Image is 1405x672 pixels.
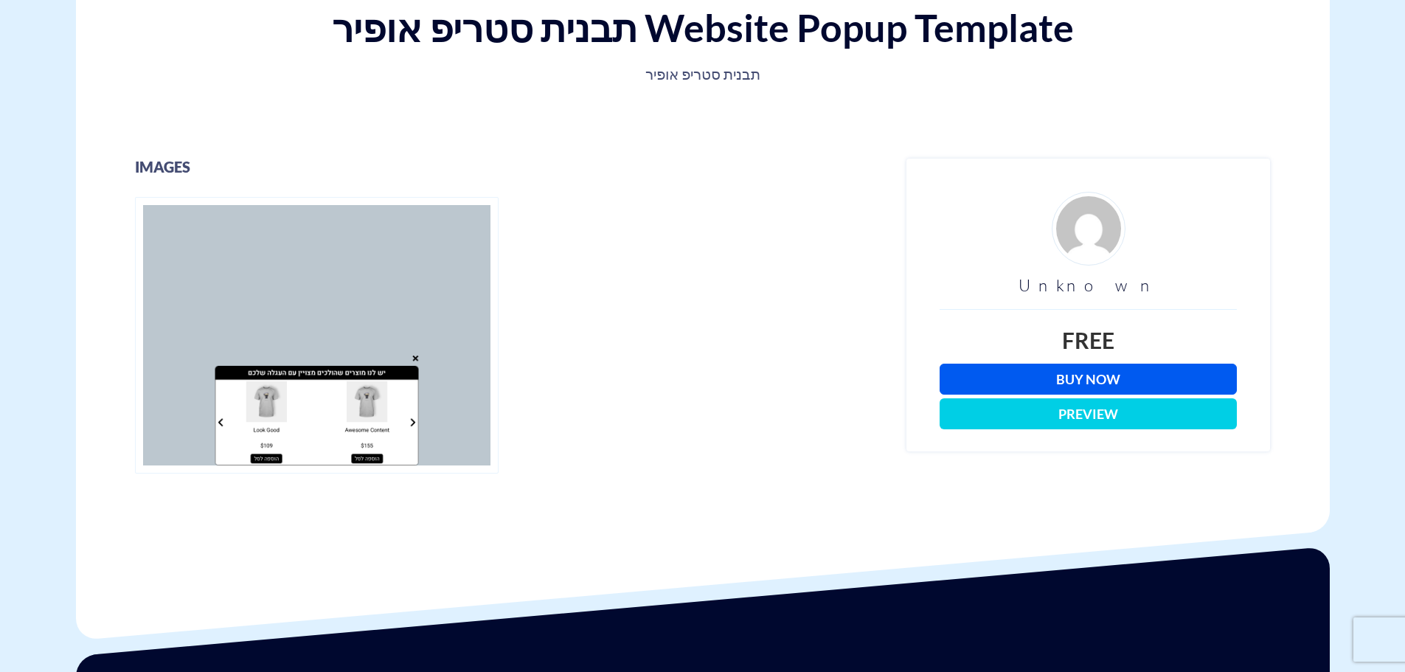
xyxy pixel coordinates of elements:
h3: images [135,159,885,175]
img: תבנית סטריפ אופיר - popups [135,197,499,474]
h1: תבנית סטריפ אופיר Website Popup Template [91,7,1315,49]
h3: Unknown [940,277,1237,294]
div: Free [940,325,1237,356]
p: תבנית סטריפ אופיר [213,64,1193,85]
img: d4fe36f24926ae2e6254bfc5557d6d03 [1052,192,1125,266]
button: Preview [940,398,1237,429]
a: Buy Now [940,364,1237,395]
